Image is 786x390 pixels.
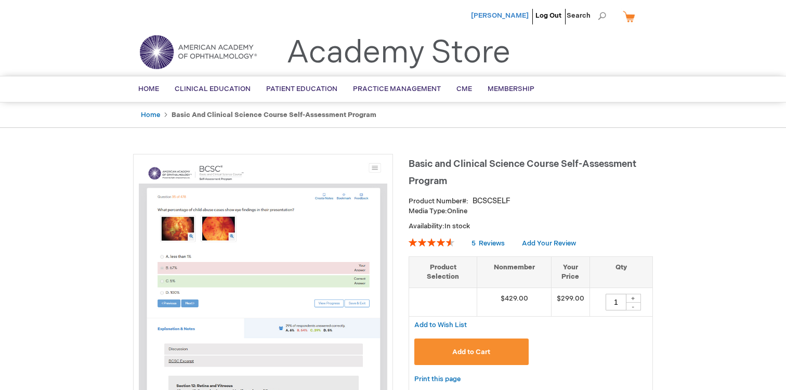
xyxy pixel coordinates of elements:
button: Add to Cart [414,339,529,365]
span: CME [456,85,472,93]
th: Product Selection [409,256,477,288]
th: Nonmember [477,256,552,288]
strong: Media Type: [409,207,447,215]
a: 5 Reviews [471,239,506,248]
span: Add to Wish List [414,321,467,329]
a: Add to Wish List [414,320,467,329]
th: Your Price [551,256,589,288]
p: Online [409,206,653,216]
div: BCSCSELF [473,196,510,206]
a: Log Out [535,11,561,20]
span: Basic and Clinical Science Course Self-Assessment Program [409,159,636,187]
a: Add Your Review [522,239,576,248]
div: + [625,294,641,303]
span: 5 [471,239,476,248]
span: Membership [488,85,534,93]
a: [PERSON_NAME] [471,11,529,20]
td: $299.00 [551,288,589,316]
span: Add to Cart [452,348,490,356]
td: $429.00 [477,288,552,316]
span: Reviews [479,239,505,248]
p: Availability: [409,222,653,231]
span: Search [567,5,606,26]
strong: Product Number [409,197,468,205]
span: Patient Education [266,85,337,93]
div: - [625,302,641,310]
a: Home [141,111,160,119]
div: 92% [409,238,454,246]
span: Clinical Education [175,85,251,93]
span: Home [138,85,159,93]
a: Print this page [414,373,461,386]
input: Qty [606,294,626,310]
span: In stock [444,222,470,230]
a: Academy Store [286,34,510,72]
th: Qty [589,256,652,288]
span: Practice Management [353,85,441,93]
strong: Basic and Clinical Science Course Self-Assessment Program [172,111,376,119]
